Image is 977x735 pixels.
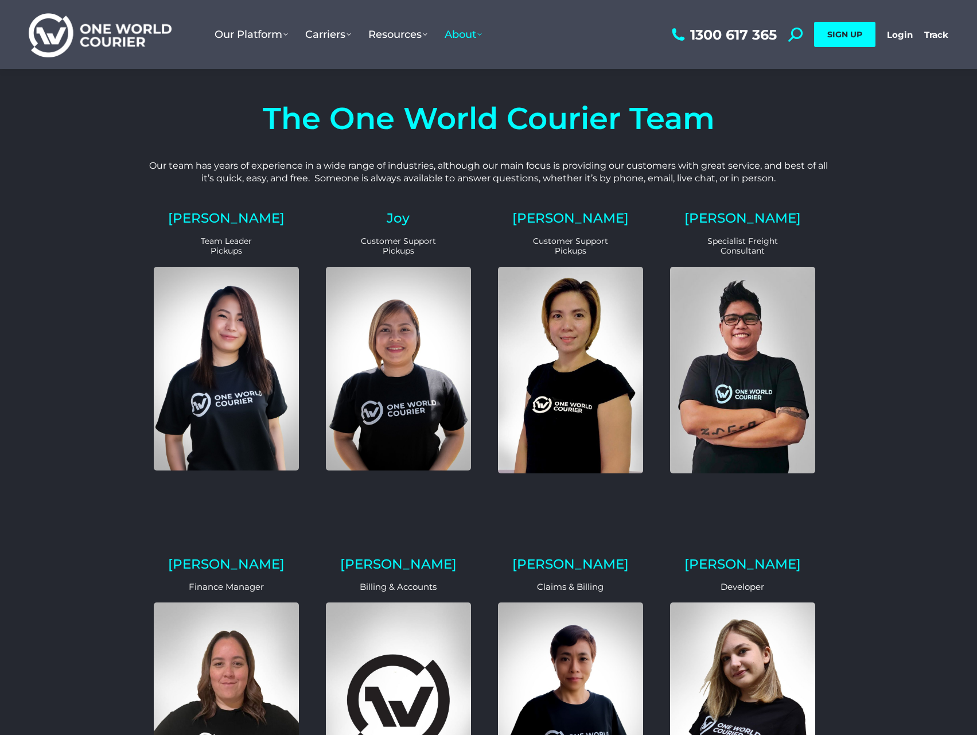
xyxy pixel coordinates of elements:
[29,11,172,58] img: One World Courier
[326,558,471,571] h2: [PERSON_NAME]
[670,558,815,571] h2: [PERSON_NAME]
[498,558,643,571] h2: [PERSON_NAME]
[924,29,948,40] a: Track
[684,210,801,226] a: [PERSON_NAME]
[827,29,862,40] span: SIGN UP
[145,103,833,134] h4: The One World Courier Team
[670,582,815,591] p: Developer
[145,160,833,185] p: Our team has years of experience in a wide range of industries, although our main focus is provid...
[206,17,297,52] a: Our Platform
[215,28,288,41] span: Our Platform
[326,582,471,591] p: Billing & Accounts
[814,22,875,47] a: SIGN UP
[326,212,471,225] h2: Joy
[326,236,471,256] p: Customer Support Pickups
[498,582,643,591] p: Claims & Billing
[368,28,427,41] span: Resources
[887,29,913,40] a: Login
[670,267,815,473] img: Eric Customer Support and Sales
[669,28,777,42] a: 1300 617 365
[154,582,299,591] p: Finance Manager
[154,558,299,571] h2: [PERSON_NAME]
[154,236,299,256] p: Team Leader Pickups
[360,17,436,52] a: Resources
[498,236,643,256] p: Customer Support Pickups
[297,17,360,52] a: Carriers
[154,212,299,225] h2: [PERSON_NAME]
[498,212,643,225] h2: [PERSON_NAME]
[436,17,491,52] a: About
[670,236,815,256] p: Specialist Freight Consultant
[445,28,482,41] span: About
[305,28,351,41] span: Carriers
